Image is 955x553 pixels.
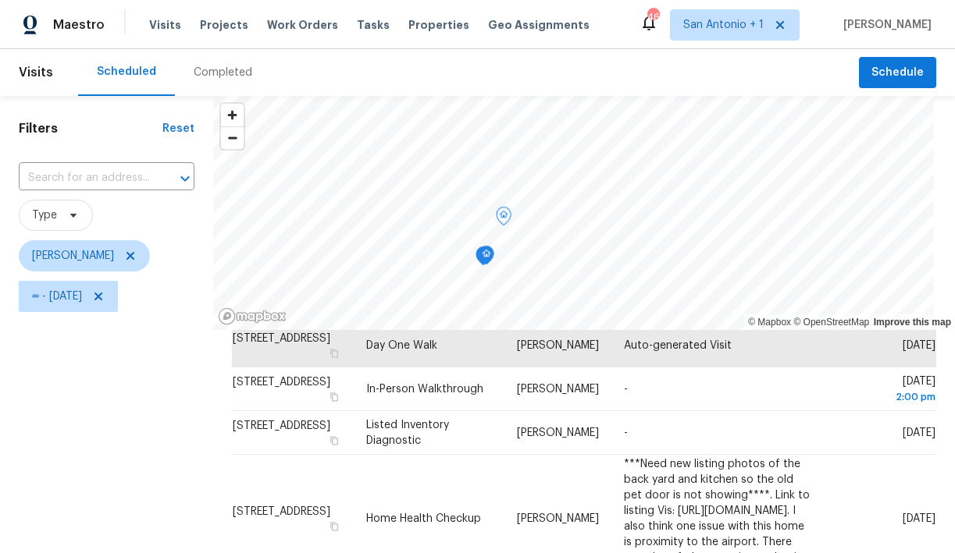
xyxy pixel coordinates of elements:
[366,340,437,351] span: Day One Walk
[903,340,935,351] span: [DATE]
[32,248,114,264] span: [PERSON_NAME]
[233,377,330,388] span: [STREET_ADDRESS]
[517,512,599,523] span: [PERSON_NAME]
[903,512,935,523] span: [DATE]
[835,389,935,405] div: 2:00 pm
[748,317,791,328] a: Mapbox
[517,340,599,351] span: [PERSON_NAME]
[859,57,936,89] button: Schedule
[194,65,252,80] div: Completed
[19,55,53,90] span: Visits
[366,512,481,523] span: Home Health Checkup
[32,289,82,304] span: ∞ - [DATE]
[327,434,341,448] button: Copy Address
[517,384,599,395] span: [PERSON_NAME]
[162,121,194,136] div: Reset
[835,376,935,405] span: [DATE]
[53,17,105,33] span: Maestro
[327,519,341,533] button: Copy Address
[200,17,248,33] span: Projects
[327,390,341,404] button: Copy Address
[221,126,244,149] button: Zoom out
[267,17,338,33] span: Work Orders
[233,505,330,516] span: [STREET_ADDRESS]
[647,9,658,25] div: 46
[624,427,628,438] span: -
[97,64,156,80] div: Scheduled
[624,340,732,351] span: Auto-generated Visit
[221,104,244,126] button: Zoom in
[357,19,390,30] span: Tasks
[683,17,764,33] span: San Antonio + 1
[903,427,935,438] span: [DATE]
[174,168,196,190] button: Open
[19,166,151,190] input: Search for an address...
[476,246,491,271] div: Map marker
[233,420,330,431] span: [STREET_ADDRESS]
[871,63,924,83] span: Schedule
[517,427,599,438] span: [PERSON_NAME]
[366,420,449,446] span: Listed Inventory Diagnostic
[488,17,590,33] span: Geo Assignments
[874,317,951,328] a: Improve this map
[624,384,628,395] span: -
[149,17,181,33] span: Visits
[366,384,483,395] span: In-Person Walkthrough
[213,96,934,330] canvas: Map
[32,207,57,223] span: Type
[793,317,869,328] a: OpenStreetMap
[408,17,469,33] span: Properties
[221,127,244,149] span: Zoom out
[218,307,287,325] a: Mapbox homepage
[479,246,494,270] div: Map marker
[496,207,511,231] div: Map marker
[233,333,330,344] span: [STREET_ADDRESS]
[19,121,162,136] h1: Filters
[327,346,341,360] button: Copy Address
[837,17,932,33] span: [PERSON_NAME]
